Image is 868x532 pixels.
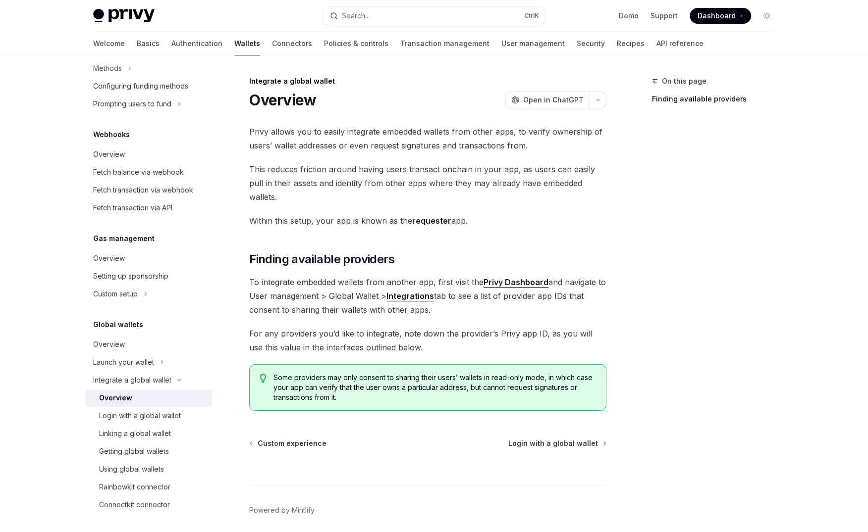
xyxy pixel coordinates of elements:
span: On this page [662,75,706,87]
button: Toggle dark mode [759,8,775,24]
a: User management [501,32,565,55]
h1: Overview [249,91,316,109]
span: Dashboard [698,11,736,21]
div: Prompting users to fund [93,98,171,110]
a: Wallets [234,32,260,55]
a: Powered by Mintlify [249,505,315,515]
div: Launch your wallet [93,356,154,368]
a: Support [651,11,678,21]
div: Overview [93,148,125,160]
div: Fetch balance via webhook [93,166,184,178]
span: Custom experience [258,438,326,448]
a: Integrations [386,291,434,301]
a: Overview [85,249,212,267]
div: Overview [93,252,125,264]
div: Rainbowkit connector [99,481,170,493]
a: Fetch balance via webhook [85,163,212,181]
div: Configuring funding methods [93,80,188,92]
h5: Webhooks [93,129,130,141]
div: Search... [342,10,370,22]
div: Fetch transaction via API [93,202,172,214]
span: Privy allows you to easily integrate embedded wallets from other apps, to verify ownership of use... [249,125,606,152]
div: Overview [99,392,132,404]
a: Security [577,32,605,55]
a: Transaction management [400,32,489,55]
a: Configuring funding methods [85,77,212,95]
a: Recipes [617,32,645,55]
div: Getting global wallets [99,445,169,457]
span: Within this setup, your app is known as the app. [249,214,606,228]
a: Privy Dashboard [484,277,548,288]
svg: Tip [260,374,267,383]
div: Custom setup [93,288,138,300]
div: Overview [93,339,125,350]
span: For any providers you’d like to integrate, note down the provider’s Privy app ID, as you will use... [249,327,606,354]
div: Integrate a global wallet [93,374,171,386]
span: Open in ChatGPT [523,95,584,105]
div: Fetch transaction via webhook [93,184,193,196]
a: Rainbowkit connector [85,478,212,496]
div: Linking a global wallet [99,428,171,439]
a: Authentication [171,32,222,55]
a: Connectkit connector [85,496,212,514]
span: Finding available providers [249,251,394,267]
a: Connectors [272,32,312,55]
span: This reduces friction around having users transact onchain in your app, as users can easily pull ... [249,162,606,204]
a: Finding available providers [652,91,783,107]
strong: requester [412,216,451,226]
a: Fetch transaction via webhook [85,181,212,199]
a: Demo [619,11,639,21]
a: Getting global wallets [85,442,212,460]
a: Overview [85,145,212,163]
strong: Integrations [386,291,434,301]
a: Fetch transaction via API [85,199,212,217]
a: Login with a global wallet [508,438,605,448]
span: Login with a global wallet [508,438,598,448]
a: Welcome [93,32,125,55]
div: Using global wallets [99,463,164,475]
a: Policies & controls [324,32,388,55]
button: Open in ChatGPT [505,92,590,108]
div: Integrate a global wallet [249,76,606,86]
strong: Privy Dashboard [484,277,548,287]
a: Login with a global wallet [85,407,212,425]
img: light logo [93,9,155,23]
a: Setting up sponsorship [85,267,212,285]
div: Connectkit connector [99,499,170,511]
a: API reference [656,32,704,55]
h5: Gas management [93,233,155,244]
button: Search...CtrlK [323,7,545,25]
a: Linking a global wallet [85,425,212,442]
a: Overview [85,336,212,353]
a: Dashboard [690,8,751,24]
span: To integrate embedded wallets from another app, first visit the and navigate to User management >... [249,275,606,317]
div: Setting up sponsorship [93,270,168,282]
a: Using global wallets [85,460,212,478]
div: Login with a global wallet [99,410,181,422]
h5: Global wallets [93,319,143,331]
a: Basics [137,32,160,55]
span: Some providers may only consent to sharing their users’ wallets in read-only mode, in which case ... [273,373,596,402]
span: Ctrl K [524,12,539,20]
a: Custom experience [250,438,326,448]
a: Overview [85,389,212,407]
